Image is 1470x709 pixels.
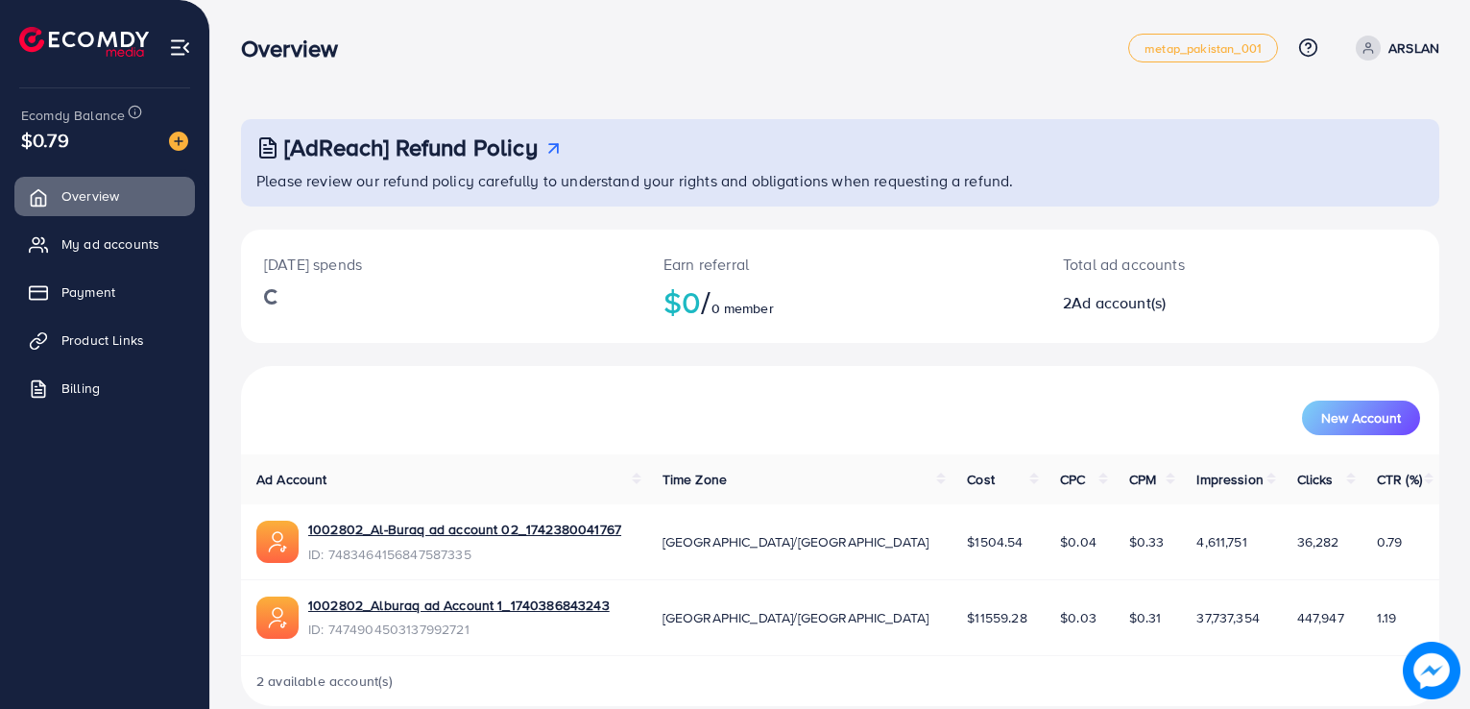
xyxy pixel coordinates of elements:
a: Payment [14,273,195,311]
span: 447,947 [1297,608,1344,627]
img: image [1403,642,1460,699]
span: Product Links [61,330,144,350]
p: Earn referral [663,253,1017,276]
span: Cost [967,470,995,489]
span: $0.04 [1060,532,1096,551]
img: ic-ads-acc.e4c84228.svg [256,521,299,563]
p: ARSLAN [1388,37,1439,60]
span: [GEOGRAPHIC_DATA]/[GEOGRAPHIC_DATA] [663,532,929,551]
span: Overview [61,186,119,206]
span: 2 available account(s) [256,672,394,691]
button: New Account [1302,401,1420,435]
span: Ad Account [256,470,327,489]
a: 1002802_Alburaq ad Account 1_1740386843243 [308,596,610,615]
span: New Account [1321,411,1401,425]
span: 1.19 [1377,608,1397,627]
span: 4,611,751 [1196,532,1246,551]
a: ARSLAN [1348,36,1439,61]
span: My ad accounts [61,234,159,254]
span: 36,282 [1297,532,1339,551]
span: 37,737,354 [1196,608,1260,627]
img: menu [169,37,191,59]
span: $0.31 [1129,608,1162,627]
span: Billing [61,379,100,398]
span: 0 member [711,299,774,318]
span: Payment [61,282,115,302]
span: metap_pakistan_001 [1145,42,1262,55]
span: $0.03 [1060,608,1096,627]
p: [DATE] spends [264,253,617,276]
h2: $0 [663,283,1017,320]
span: Ad account(s) [1072,292,1166,313]
p: Total ad accounts [1063,253,1316,276]
h2: 2 [1063,294,1316,312]
h3: [AdReach] Refund Policy [284,134,538,161]
span: $1504.54 [967,532,1023,551]
span: Ecomdy Balance [21,106,125,125]
span: $0.79 [21,126,69,154]
span: 0.79 [1377,532,1403,551]
span: CPC [1060,470,1085,489]
a: My ad accounts [14,225,195,263]
img: ic-ads-acc.e4c84228.svg [256,597,299,639]
span: CPM [1129,470,1156,489]
img: logo [19,27,149,57]
span: Impression [1196,470,1264,489]
p: Please review our refund policy carefully to understand your rights and obligations when requesti... [256,169,1428,192]
span: Time Zone [663,470,727,489]
a: Billing [14,369,195,407]
span: ID: 7483464156847587335 [308,545,621,564]
span: Clicks [1297,470,1334,489]
span: / [701,280,711,324]
span: $11559.28 [967,608,1026,627]
img: image [169,132,188,151]
span: CTR (%) [1377,470,1422,489]
a: 1002802_Al-Buraq ad account 02_1742380041767 [308,520,621,539]
span: ID: 7474904503137992721 [308,620,610,639]
a: Product Links [14,321,195,359]
span: $0.33 [1129,532,1165,551]
span: [GEOGRAPHIC_DATA]/[GEOGRAPHIC_DATA] [663,608,929,627]
a: Overview [14,177,195,215]
h3: Overview [241,35,353,62]
a: metap_pakistan_001 [1128,34,1278,62]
